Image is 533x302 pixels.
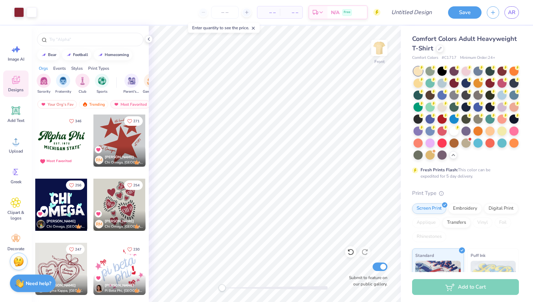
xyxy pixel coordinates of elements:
div: Trending [79,100,108,109]
span: Parent's Weekend [123,89,140,94]
span: [PERSON_NAME] [105,155,134,160]
span: Chi Omega, [GEOGRAPHIC_DATA] [105,160,143,165]
span: [PERSON_NAME] [105,219,134,224]
img: Fraternity Image [59,77,67,85]
span: Standard [415,252,434,259]
div: Print Types [88,65,109,72]
div: football [73,53,88,57]
img: Sports Image [98,77,106,85]
span: – – [262,9,276,16]
img: Parent's Weekend Image [128,77,136,85]
span: 254 [133,184,140,187]
span: 247 [75,248,81,251]
span: Sports [97,89,108,94]
div: Accessibility label [219,284,226,291]
div: homecoming [105,53,129,57]
a: AR [504,6,519,19]
img: most_fav.gif [41,102,46,107]
span: 271 [133,119,140,123]
span: Chi Omega, [GEOGRAPHIC_DATA][US_STATE] [47,224,85,229]
img: trending.gif [82,102,88,107]
span: Comfort Colors [412,55,438,61]
div: Screen Print [412,203,446,214]
span: [PERSON_NAME] [47,219,76,224]
span: Sorority [37,89,50,94]
span: Chi Omega, [GEOGRAPHIC_DATA] [105,224,143,229]
img: Sorority Image [40,77,48,85]
span: Sigma Kappa, [GEOGRAPHIC_DATA] [47,288,85,294]
button: Like [66,180,85,190]
button: football [62,50,91,60]
strong: Need help? [26,280,51,287]
button: Like [66,116,85,126]
div: Digital Print [484,203,518,214]
img: trend_line.gif [98,53,103,57]
span: Designs [8,87,24,93]
button: bear [37,50,60,60]
span: Upload [9,148,23,154]
div: Applique [412,217,440,228]
div: RM [95,156,103,164]
img: Front [372,41,386,55]
div: Print Type [412,189,519,197]
span: N/A [331,9,339,16]
input: Try "Alpha" [49,36,139,43]
button: filter button [75,74,90,94]
label: Submit to feature on our public gallery. [345,275,387,287]
span: Image AI [8,56,24,62]
span: Pi Beta Phi, [GEOGRAPHIC_DATA][US_STATE] [105,288,143,294]
img: Puff Ink [471,261,516,296]
div: Your Org's Fav [37,100,77,109]
span: Club [79,89,86,94]
div: filter for Club [75,74,90,94]
span: Minimum Order: 24 + [460,55,495,61]
img: Club Image [79,77,86,85]
button: filter button [37,74,51,94]
div: filter for Fraternity [55,74,71,94]
span: Fraternity [55,89,71,94]
div: Vinyl [473,217,492,228]
div: Styles [71,65,83,72]
div: Rhinestones [412,232,446,242]
span: Add Text [7,118,24,123]
button: Save [448,6,482,19]
img: Standard [415,261,461,296]
div: Transfers [442,217,471,228]
button: Like [124,180,143,190]
span: Decorate [7,246,24,252]
div: Orgs [39,65,48,72]
button: Like [124,116,143,126]
div: Most Favorited [110,100,150,109]
div: filter for Game Day [143,74,159,94]
input: Untitled Design [386,5,437,19]
div: filter for Parent's Weekend [123,74,140,94]
img: most_fav.gif [114,102,119,107]
div: bear [48,53,56,57]
button: Like [124,245,143,254]
strong: Fresh Prints Flash: [421,167,458,173]
span: [PERSON_NAME] [47,283,76,288]
span: 346 [75,119,81,123]
button: Like [66,245,85,254]
span: 230 [133,248,140,251]
span: Greek [11,179,22,185]
div: Embroidery [448,203,482,214]
div: Front [374,58,385,65]
div: Enter quantity to see the price. [188,23,260,33]
span: Free [344,10,350,15]
span: – – [284,9,298,16]
span: Clipart & logos [4,210,27,221]
div: Most Favorited [47,159,72,164]
div: Events [53,65,66,72]
div: This color can be expedited for 5 day delivery. [421,167,507,179]
button: filter button [95,74,109,94]
div: Foil [495,217,511,228]
span: AR [508,8,515,17]
button: homecoming [94,50,132,60]
img: Game Day Image [147,77,155,85]
span: [PERSON_NAME] [105,283,134,288]
img: trend_line.gif [41,53,47,57]
span: Game Day [143,89,159,94]
button: filter button [55,74,71,94]
div: filter for Sorority [37,74,51,94]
